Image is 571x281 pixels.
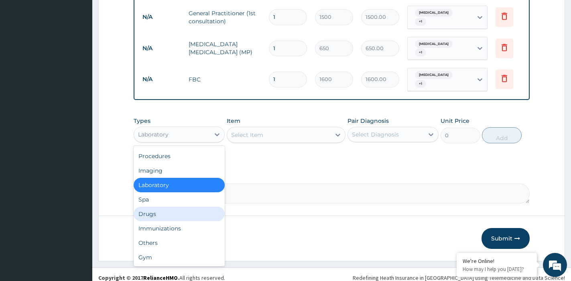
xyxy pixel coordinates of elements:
[463,266,531,273] p: How may I help you today?
[415,18,426,26] span: + 1
[441,117,469,125] label: Unit Price
[415,40,453,48] span: [MEDICAL_DATA]
[134,250,225,265] div: Gym
[138,72,185,87] td: N/A
[185,71,265,88] td: FBC
[134,221,225,236] div: Immunizations
[134,172,530,179] label: Comment
[4,192,153,220] textarea: Type your message and hit 'Enter'
[352,130,399,138] div: Select Diagnosis
[134,178,225,192] div: Laboratory
[134,192,225,207] div: Spa
[134,149,225,163] div: Procedures
[134,163,225,178] div: Imaging
[415,9,453,17] span: [MEDICAL_DATA]
[138,41,185,56] td: N/A
[482,228,530,249] button: Submit
[347,117,389,125] label: Pair Diagnosis
[415,49,426,57] span: + 1
[185,5,265,29] td: General Practitioner (1st consultation)
[463,257,531,265] div: We're Online!
[482,127,522,143] button: Add
[134,118,150,124] label: Types
[185,36,265,60] td: [MEDICAL_DATA] [MEDICAL_DATA] (MP)
[134,236,225,250] div: Others
[47,88,111,169] span: We're online!
[42,45,135,55] div: Chat with us now
[15,40,33,60] img: d_794563401_company_1708531726252_794563401
[415,80,426,88] span: + 1
[134,207,225,221] div: Drugs
[227,117,240,125] label: Item
[132,4,151,23] div: Minimize live chat window
[415,71,453,79] span: [MEDICAL_DATA]
[138,10,185,24] td: N/A
[138,130,169,138] div: Laboratory
[231,131,263,139] div: Select Item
